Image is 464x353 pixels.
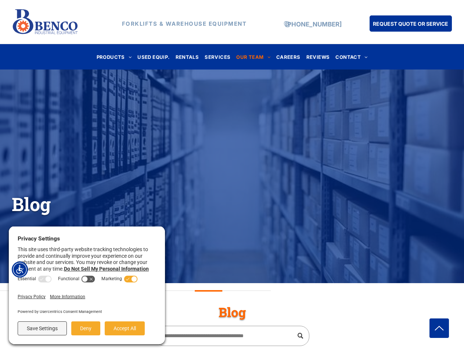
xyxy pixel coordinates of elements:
div: Accessibility Menu [12,261,28,278]
a: CAREERS [273,52,303,62]
a: REQUEST QUOTE OR SERVICE [370,15,452,32]
strong: FORKLIFTS & WAREHOUSE EQUIPMENT [122,20,247,27]
input: Search [155,326,309,346]
a: PRODUCTS [94,52,135,62]
span: Blog [219,303,246,320]
a: [PHONE_NUMBER] [285,21,342,28]
a: SERVICES [202,52,233,62]
span: Blog [12,192,51,216]
span: REQUEST QUOTE OR SERVICE [373,17,448,31]
a: CONTACT [332,52,370,62]
a: OUR TEAM [233,52,273,62]
a: USED EQUIP. [134,52,172,62]
a: RENTALS [173,52,202,62]
a: REVIEWS [303,52,333,62]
